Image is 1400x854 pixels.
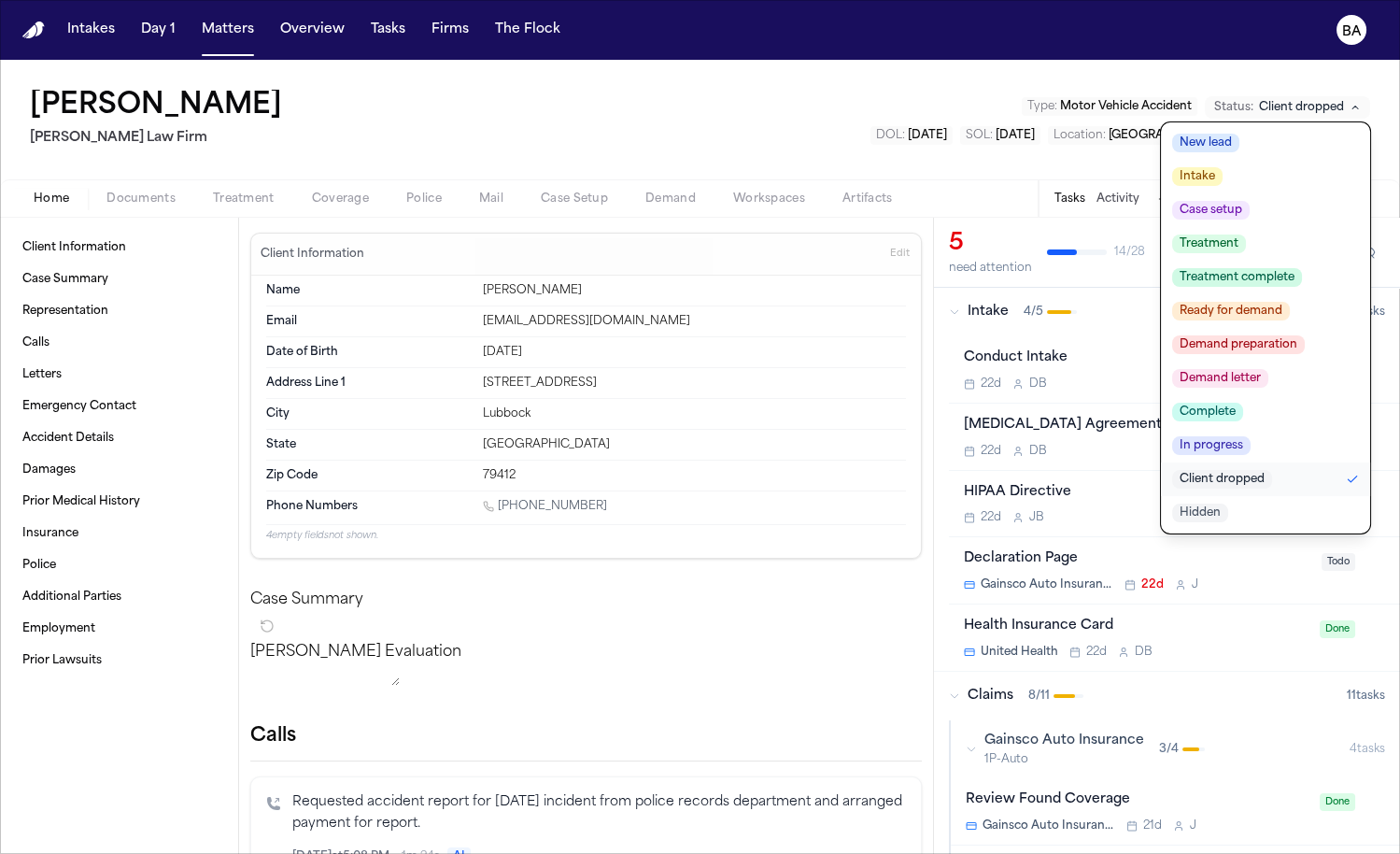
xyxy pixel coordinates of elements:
a: Accident Details [15,423,223,453]
span: J B [1029,510,1044,525]
span: 8 / 11 [1028,689,1050,704]
div: need attention [949,261,1032,276]
dt: Zip Code [266,468,472,483]
span: Ready for demand [1172,302,1290,320]
div: Review Found Coverage [966,790,1308,811]
span: Intake [1172,167,1223,186]
button: Edit matter name [30,90,282,123]
span: Treatment [1172,235,1246,253]
span: Client dropped [1259,100,1344,115]
span: Edit [890,248,910,261]
div: [GEOGRAPHIC_DATA] [483,437,906,452]
button: Treatment [1161,227,1370,261]
span: Claims [968,687,1013,705]
ul: Status options [1161,122,1370,534]
span: SOL : [966,130,993,141]
span: Demand [645,192,696,206]
a: Intakes [60,13,122,47]
dt: City [266,406,472,421]
div: Health Insurance Card [964,616,1308,637]
a: Case Summary [15,264,223,294]
a: Letters [15,360,223,390]
a: Client Information [15,233,223,263]
dt: Date of Birth [266,345,472,360]
span: D B [1029,377,1047,391]
div: HIPAA Directive [964,482,1308,504]
span: 4 / 5 [1024,305,1043,320]
span: [DATE] [996,130,1035,141]
span: Client dropped [1172,470,1272,489]
div: Conduct Intake [964,348,1308,369]
span: Documents [106,192,176,206]
button: In progress [1161,429,1370,463]
div: 79412 [483,468,906,483]
span: Gainsco Auto Insurance [983,818,1115,833]
h2: Calls [250,723,922,749]
button: Hidden [1161,496,1370,530]
button: Complete [1161,395,1370,429]
span: Demand letter [1172,369,1268,388]
span: Done [1320,620,1355,638]
a: Home [22,21,45,39]
span: Treatment complete [1172,268,1302,287]
span: 22d [981,444,1001,459]
button: The Flock [488,13,568,47]
span: DOL : [876,130,905,141]
span: 1P-Auto [984,752,1144,767]
div: Open task: HIPAA Directive [949,471,1400,538]
span: Workspaces [733,192,805,206]
button: Claims8/1111tasks [934,672,1400,720]
a: Employment [15,614,223,644]
span: 22d [981,510,1001,525]
button: Edit DOL: 2025-07-25 [870,126,953,145]
span: 21d [1143,818,1162,833]
span: Home [34,192,69,206]
button: Intake4/55tasks [934,288,1400,336]
p: Requested accident report for [DATE] incident from police records department and arranged payment... [292,792,906,835]
h1: [PERSON_NAME] [30,90,282,123]
div: [STREET_ADDRESS] [483,376,906,391]
button: Ready for demand [1161,294,1370,328]
span: Type : [1027,101,1057,112]
button: Edit [884,239,915,269]
span: Todo [1322,553,1355,571]
div: [DATE] [483,345,906,360]
a: Damages [15,455,223,485]
p: 4 empty fields not shown. [266,529,906,543]
span: Phone Numbers [266,499,358,514]
button: Add Task [1151,186,1177,212]
span: [DATE] [908,130,947,141]
a: Emergency Contact [15,391,223,421]
h3: Client Information [257,247,368,262]
button: New lead [1161,126,1370,160]
span: Mail [479,192,503,206]
a: Call 1 (806) 620-4786 [483,499,607,514]
button: Treatment complete [1161,261,1370,294]
button: Client dropped [1161,463,1370,496]
span: Intake [968,303,1009,321]
button: Case setup [1161,193,1370,227]
span: 4 task s [1350,742,1385,757]
span: Gainsco Auto Insurance [981,577,1113,592]
dt: Email [266,314,472,329]
span: Location : [1054,130,1106,141]
button: Edit Location: Lubbock, TX [1048,126,1370,145]
div: Declaration Page [964,548,1310,570]
span: Complete [1172,403,1243,421]
a: Police [15,550,223,580]
span: Hidden [1172,504,1228,522]
h2: Case Summary [250,589,922,611]
div: Open task: Retainer Agreement [949,404,1400,471]
button: Change status from Client dropped [1205,96,1370,119]
a: Tasks [363,13,413,47]
div: [PERSON_NAME] [483,283,906,298]
div: 5 [949,229,1032,259]
button: Day 1 [134,13,183,47]
a: Additional Parties [15,582,223,612]
img: Finch Logo [22,21,45,39]
button: Overview [273,13,352,47]
dt: State [266,437,472,452]
button: Edit SOL: 2027-07-25 [960,126,1040,145]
